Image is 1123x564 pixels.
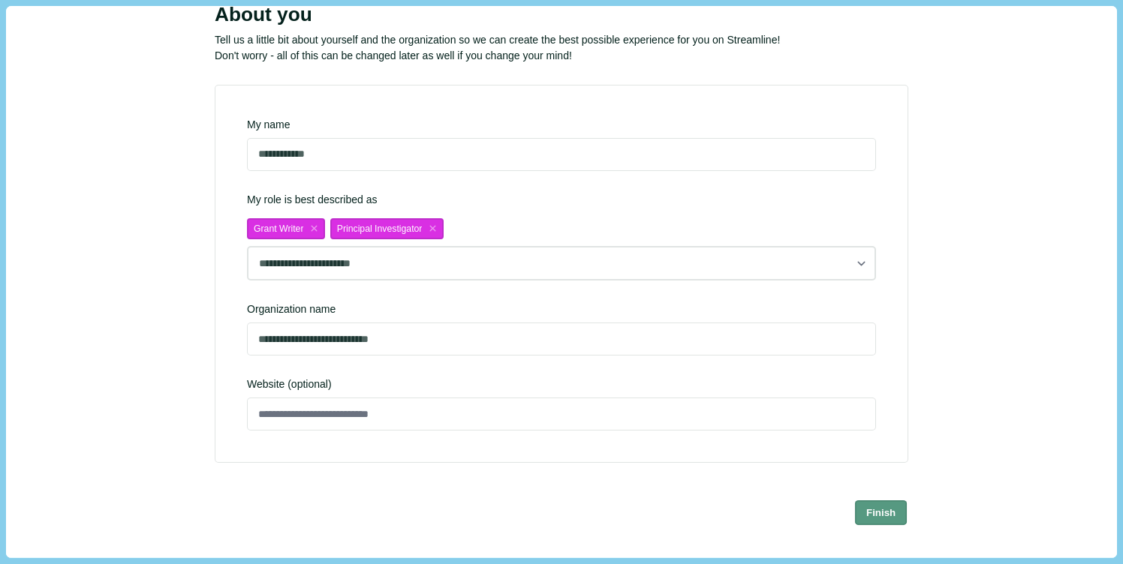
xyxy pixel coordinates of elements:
[855,500,908,525] button: Finish
[247,192,876,280] div: My role is best described as
[426,222,440,235] button: close
[308,222,321,235] button: close
[247,117,876,133] div: My name
[215,48,908,64] p: Don't worry - all of this can be changed later as well if you change your mind!
[215,3,908,27] div: About you
[215,32,908,48] p: Tell us a little bit about yourself and the organization so we can create the best possible exper...
[247,301,876,317] div: Organization name
[337,223,423,235] span: Principal Investigator
[254,223,303,235] span: Grant Writer
[247,376,876,392] span: Website (optional)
